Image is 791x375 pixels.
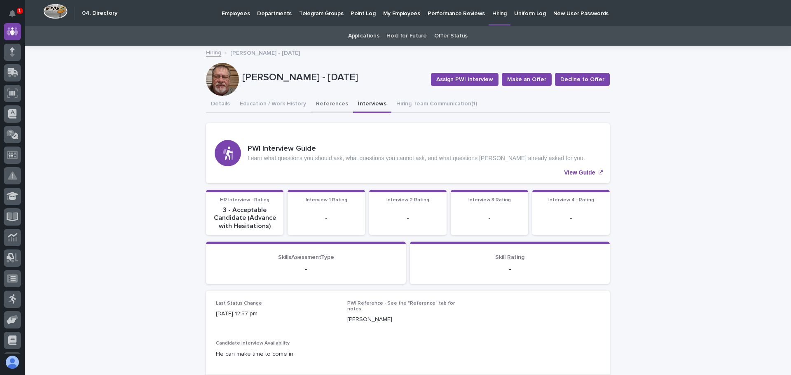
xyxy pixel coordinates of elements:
a: Applications [348,26,379,46]
p: He can make time to come in. [216,350,600,359]
p: 3 - Acceptable Candidate (Advance with Hesitations) [211,206,278,230]
span: HR Interview - Rating [220,198,269,203]
span: Interview 3 Rating [468,198,511,203]
span: Interview 1 Rating [306,198,347,203]
p: [DATE] 12:57 pm [216,310,337,318]
button: Hiring Team Communication (1) [391,96,482,113]
a: Hold for Future [386,26,426,46]
span: SkillsAsessmentType [278,254,334,260]
button: Interviews [353,96,391,113]
p: - [374,214,442,222]
button: Decline to Offer [555,73,610,86]
h2: 04. Directory [82,10,117,17]
p: View Guide [564,169,595,176]
a: Offer Status [434,26,468,46]
h3: PWI Interview Guide [248,144,585,154]
span: PWI Reference - See the "Reference" tab for notes [347,301,455,312]
p: [PERSON_NAME] - [DATE] [242,72,424,84]
span: Last Status Change [216,301,262,306]
a: Hiring [206,47,221,57]
button: Education / Work History [235,96,311,113]
button: Assign PWI Interview [431,73,498,86]
button: References [311,96,353,113]
p: 1 [18,8,21,14]
span: Skill Rating [495,254,524,260]
img: Workspace Logo [43,4,68,19]
p: - [537,214,605,222]
button: Make an Offer [502,73,552,86]
p: Learn what questions you should ask, what questions you cannot ask, and what questions [PERSON_NA... [248,155,585,162]
a: View Guide [206,123,610,183]
button: Notifications [4,5,21,22]
span: Decline to Offer [560,75,604,84]
p: [PERSON_NAME] - [DATE] [230,48,300,57]
p: - [420,264,600,274]
button: Details [206,96,235,113]
button: users-avatar [4,354,21,371]
p: - [456,214,523,222]
span: Assign PWI Interview [436,75,493,84]
span: Candidate Interview Availability [216,341,290,346]
p: - [216,264,396,274]
span: Interview 2 Rating [386,198,429,203]
span: Interview 4 - Rating [548,198,594,203]
p: [PERSON_NAME] [347,315,469,324]
span: Make an Offer [507,75,546,84]
div: Notifications1 [10,10,21,23]
p: - [293,214,360,222]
